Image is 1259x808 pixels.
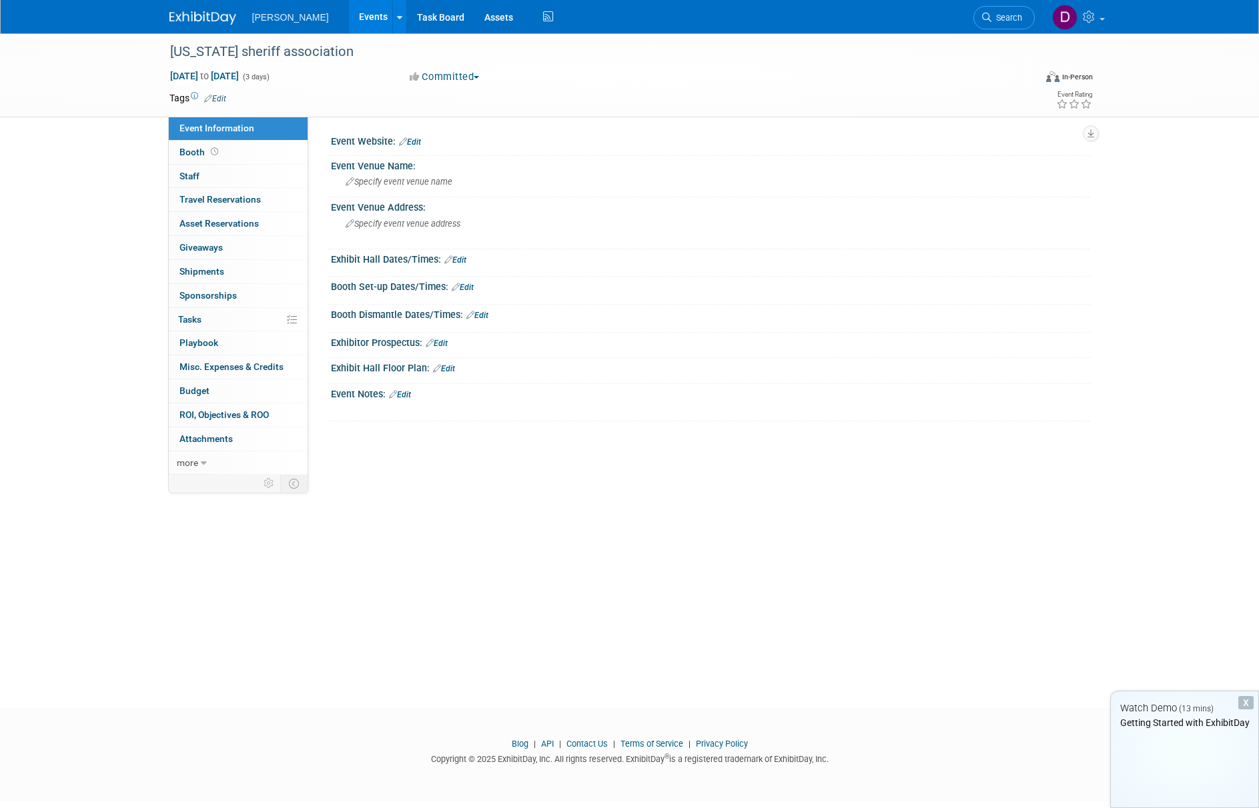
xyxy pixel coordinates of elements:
[179,123,254,133] span: Event Information
[566,739,608,749] a: Contact Us
[242,73,270,81] span: (3 days)
[179,194,261,205] span: Travel Reservations
[169,165,308,188] a: Staff
[179,290,237,301] span: Sponsorships
[1062,72,1093,82] div: In-Person
[169,117,308,140] a: Event Information
[178,314,201,325] span: Tasks
[620,739,683,749] a: Terms of Service
[1179,704,1214,713] span: (13 mins)
[331,249,1090,267] div: Exhibit Hall Dates/Times:
[258,475,281,492] td: Personalize Event Tab Strip
[165,40,1015,64] div: [US_STATE] sheriff association
[169,236,308,259] a: Giveaways
[169,141,308,164] a: Booth
[179,409,269,420] span: ROI, Objectives & ROO
[208,147,221,157] span: Booth not reserved yet
[331,358,1090,375] div: Exhibit Hall Floor Plan:
[169,11,236,25] img: ExhibitDay
[179,433,233,444] span: Attachments
[530,739,539,749] span: |
[179,218,259,229] span: Asset Reservations
[466,311,488,320] a: Edit
[444,255,466,265] a: Edit
[169,91,226,105] td: Tags
[1046,71,1060,82] img: Format-Inperson.png
[331,333,1090,350] div: Exhibitor Prospectus:
[179,266,224,277] span: Shipments
[331,156,1090,173] div: Event Venue Name:
[252,12,329,23] span: [PERSON_NAME]
[169,403,308,427] a: ROI, Objectives & ROO
[405,70,484,84] button: Committed
[169,427,308,451] a: Attachments
[280,475,308,492] td: Toggle Event Tabs
[169,212,308,235] a: Asset Reservations
[556,739,564,749] span: |
[331,197,1090,214] div: Event Venue Address:
[169,260,308,283] a: Shipments
[198,71,211,81] span: to
[169,451,308,475] a: more
[452,283,474,292] a: Edit
[426,339,448,348] a: Edit
[169,70,240,82] span: [DATE] [DATE]
[991,13,1022,23] span: Search
[179,361,284,372] span: Misc. Expenses & Credits
[331,305,1090,322] div: Booth Dismantle Dates/Times:
[179,385,209,396] span: Budget
[346,219,460,229] span: Specify event venue address
[512,739,528,749] a: Blog
[204,94,226,103] a: Edit
[610,739,618,749] span: |
[169,331,308,355] a: Playbook
[331,131,1090,149] div: Event Website:
[331,277,1090,294] div: Booth Set-up Dates/Times:
[973,6,1035,29] a: Search
[541,739,554,749] a: API
[169,379,308,403] a: Budget
[389,390,411,399] a: Edit
[956,69,1094,89] div: Event Format
[169,355,308,379] a: Misc. Expenses & Credits
[685,739,694,749] span: |
[169,308,308,331] a: Tasks
[177,457,198,468] span: more
[169,188,308,211] a: Travel Reservations
[433,364,455,373] a: Edit
[179,242,223,253] span: Giveaways
[696,739,748,749] a: Privacy Policy
[179,337,218,348] span: Playbook
[1238,696,1254,709] div: Dismiss
[179,147,221,157] span: Booth
[169,284,308,307] a: Sponsorships
[399,137,421,147] a: Edit
[1111,701,1258,715] div: Watch Demo
[331,384,1090,401] div: Event Notes:
[665,753,669,760] sup: ®
[179,171,199,181] span: Staff
[1056,91,1092,98] div: Event Rating
[346,177,452,187] span: Specify event venue name
[1111,716,1258,729] div: Getting Started with ExhibitDay
[1052,5,1078,30] img: Dana Boyte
